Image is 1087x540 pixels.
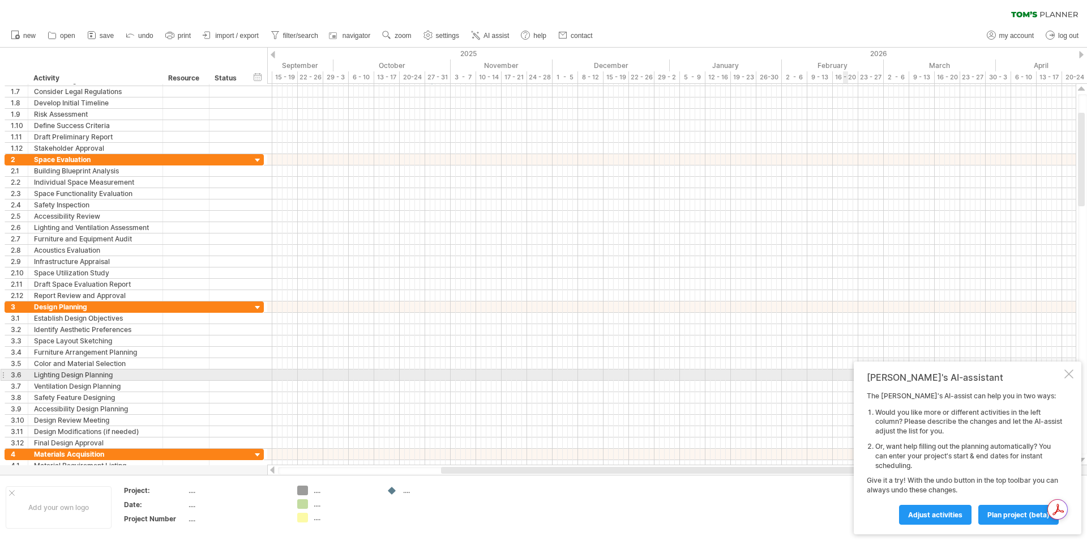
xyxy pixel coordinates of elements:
div: Design Modifications (if needed) [34,426,157,437]
div: 3.1 [11,313,28,324]
div: 15 - 19 [604,71,629,83]
div: Materials Acquisition [34,449,157,460]
div: 1.9 [11,109,28,120]
div: Building Blueprint Analysis [34,165,157,176]
div: 3 [11,301,28,312]
div: Design Review Meeting [34,415,157,426]
div: Project: [124,486,186,495]
div: 3.7 [11,381,28,392]
div: Infrastructure Appraisal [34,256,157,267]
span: import / export [215,32,259,40]
div: Status [215,73,239,84]
span: new [23,32,36,40]
div: 17 - 21 [502,71,527,83]
div: 16 - 20 [935,71,960,83]
a: navigator [327,28,374,43]
div: 2.9 [11,256,28,267]
div: Project Number [124,514,186,524]
div: Develop Initial Timeline [34,97,157,108]
div: Design Planning [34,301,157,312]
div: Establish Design Objectives [34,313,157,324]
a: my account [984,28,1037,43]
div: 2.6 [11,222,28,233]
a: zoom [379,28,414,43]
div: 2.12 [11,290,28,301]
div: 2.1 [11,165,28,176]
span: zoom [395,32,411,40]
span: undo [138,32,153,40]
div: 22 - 26 [298,71,323,83]
div: 24 - 28 [527,71,553,83]
span: save [100,32,114,40]
div: 4 [11,449,28,460]
div: .... [189,514,284,524]
div: Risk Assessment [34,109,157,120]
div: Material Requirement Listing [34,460,157,471]
div: October 2025 [333,59,451,71]
span: print [178,32,191,40]
div: 1.11 [11,131,28,142]
span: open [60,32,75,40]
span: plan project (beta) [987,511,1050,519]
div: .... [403,486,465,495]
div: 20-24 [400,71,425,83]
span: filter/search [283,32,318,40]
div: .... [189,486,284,495]
div: Space Evaluation [34,154,157,165]
div: 22 - 26 [629,71,654,83]
div: 2 [11,154,28,165]
div: 5 - 9 [680,71,705,83]
div: 9 - 13 [909,71,935,83]
div: 3.6 [11,369,28,380]
div: Accessibility Design Planning [34,403,157,414]
div: Identify Aesthetic Preferences [34,324,157,335]
span: help [533,32,546,40]
div: 6 - 10 [1011,71,1037,83]
div: 15 - 19 [272,71,298,83]
div: Report Review and Approval [34,290,157,301]
a: new [8,28,39,43]
div: 9 - 13 [807,71,833,83]
div: 23 - 27 [960,71,986,83]
span: Adjust activities [908,511,962,519]
div: Acoustics Evaluation [34,245,157,256]
div: September 2025 [221,59,333,71]
div: 8 - 12 [578,71,604,83]
span: navigator [343,32,370,40]
div: Ventilation Design Planning [34,381,157,392]
a: settings [421,28,463,43]
div: .... [314,486,375,495]
span: contact [571,32,593,40]
li: Would you like more or different activities in the left column? Please describe the changes and l... [875,408,1062,436]
span: settings [436,32,459,40]
a: Adjust activities [899,505,972,525]
div: 16 - 20 [833,71,858,83]
a: plan project (beta) [978,505,1059,525]
div: 30 - 3 [986,71,1011,83]
div: The [PERSON_NAME]'s AI-assist can help you in two ways: Give it a try! With the undo button in th... [867,392,1062,524]
div: Safety Feature Designing [34,392,157,403]
div: 3.4 [11,347,28,358]
div: 2.11 [11,279,28,290]
div: 2.7 [11,233,28,244]
div: Color and Material Selection [34,358,157,369]
div: 13 - 17 [374,71,400,83]
span: AI assist [483,32,509,40]
div: .... [314,513,375,522]
div: Final Design Approval [34,437,157,448]
div: 3.8 [11,392,28,403]
div: 19 - 23 [731,71,756,83]
div: 29 - 2 [654,71,680,83]
div: 3 - 7 [451,71,476,83]
div: Space Layout Sketching [34,335,157,346]
div: 2.8 [11,245,28,256]
a: AI assist [468,28,512,43]
div: 3.3 [11,335,28,346]
a: save [84,28,117,43]
div: Activity [33,73,156,84]
div: Space Utilization Study [34,267,157,278]
div: Space Functionality Evaluation [34,188,157,199]
a: help [518,28,550,43]
a: log out [1043,28,1082,43]
div: 1.12 [11,143,28,154]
